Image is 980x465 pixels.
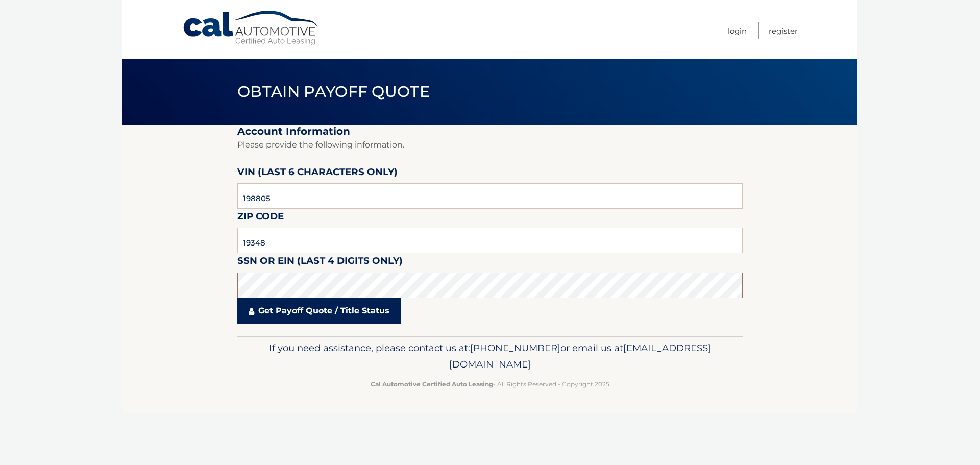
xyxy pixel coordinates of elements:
[237,209,284,228] label: Zip Code
[244,379,736,389] p: - All Rights Reserved - Copyright 2025
[470,342,560,354] span: [PHONE_NUMBER]
[237,164,398,183] label: VIN (last 6 characters only)
[237,82,430,101] span: Obtain Payoff Quote
[371,380,493,388] strong: Cal Automotive Certified Auto Leasing
[237,298,401,324] a: Get Payoff Quote / Title Status
[237,138,743,152] p: Please provide the following information.
[182,10,320,46] a: Cal Automotive
[244,340,736,373] p: If you need assistance, please contact us at: or email us at
[728,22,747,39] a: Login
[769,22,798,39] a: Register
[237,125,743,138] h2: Account Information
[237,253,403,272] label: SSN or EIN (last 4 digits only)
